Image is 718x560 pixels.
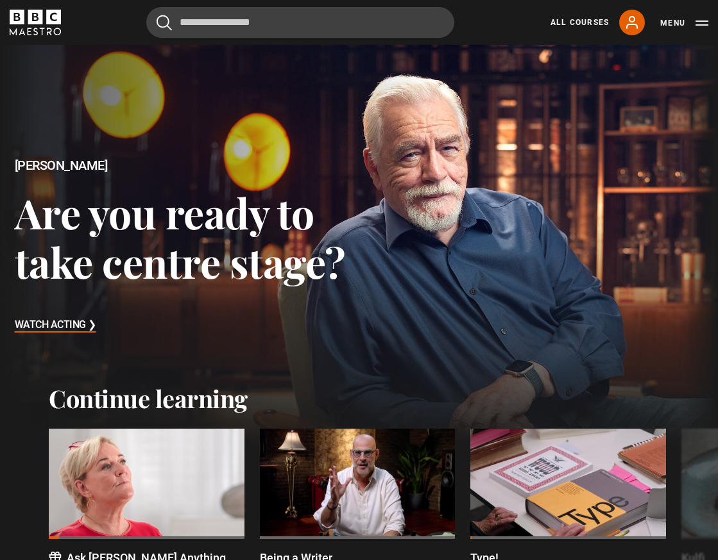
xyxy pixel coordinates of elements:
[15,158,359,173] h2: [PERSON_NAME]
[660,17,708,29] button: Toggle navigation
[551,17,609,28] a: All Courses
[10,10,61,35] svg: BBC Maestro
[146,7,454,38] input: Search
[49,384,669,413] h2: Continue learning
[15,316,96,335] h3: Watch Acting ❯
[15,188,359,287] h3: Are you ready to take centre stage?
[157,15,172,31] button: Submit the search query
